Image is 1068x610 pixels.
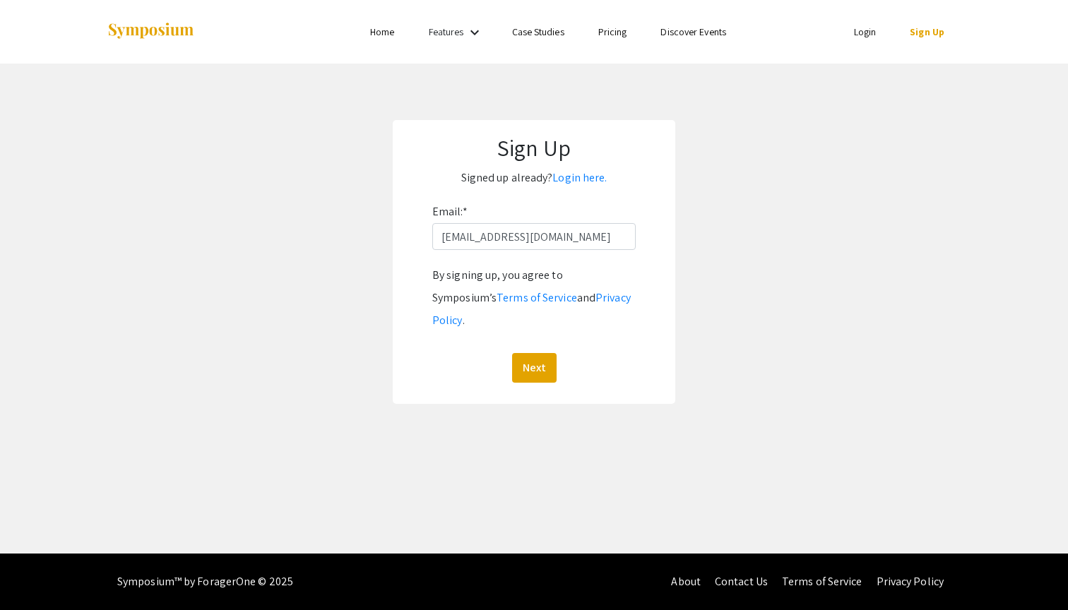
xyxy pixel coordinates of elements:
[782,574,862,589] a: Terms of Service
[910,25,944,38] a: Sign Up
[117,554,293,610] div: Symposium™ by ForagerOne © 2025
[598,25,627,38] a: Pricing
[432,264,636,332] div: By signing up, you agree to Symposium’s and .
[407,134,661,161] h1: Sign Up
[11,546,60,599] iframe: Chat
[432,201,468,223] label: Email:
[854,25,877,38] a: Login
[107,22,195,41] img: Symposium by ForagerOne
[660,25,726,38] a: Discover Events
[512,353,557,383] button: Next
[715,574,768,589] a: Contact Us
[429,25,464,38] a: Features
[671,574,701,589] a: About
[370,25,394,38] a: Home
[512,25,564,38] a: Case Studies
[466,24,483,41] mat-icon: Expand Features list
[407,167,661,189] p: Signed up already?
[877,574,944,589] a: Privacy Policy
[552,170,607,185] a: Login here.
[497,290,577,305] a: Terms of Service
[432,290,631,328] a: Privacy Policy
